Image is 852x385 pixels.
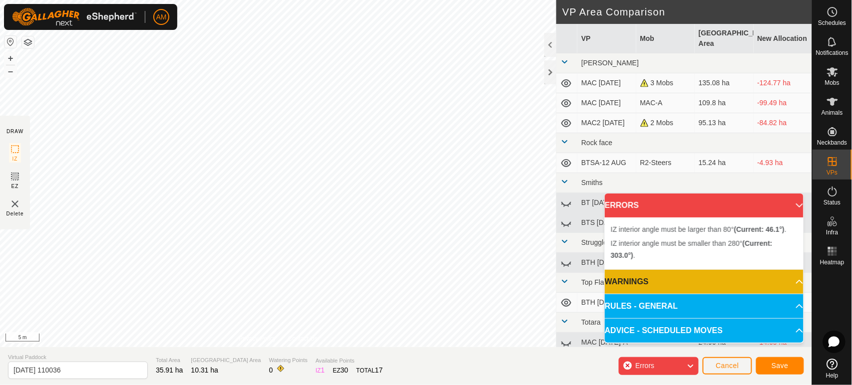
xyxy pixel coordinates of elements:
th: [GEOGRAPHIC_DATA] Area [695,24,753,53]
td: MAC [DATE] [577,73,636,93]
span: Watering Points [269,356,308,365]
td: BTS [DATE] [577,213,636,233]
span: IZ [12,155,18,163]
span: [PERSON_NAME] [581,59,639,67]
td: -99.49 ha [754,93,812,113]
span: Errors [635,362,654,370]
td: BTH [DATE]-A [577,293,636,313]
span: Strugglers Ridge [581,238,633,246]
button: Cancel [703,357,752,375]
td: 135.08 ha [695,73,753,93]
span: 30 [341,366,349,374]
span: Neckbands [817,140,847,146]
th: New Allocation [754,24,812,53]
div: DRAW [6,128,23,135]
p-accordion-header: RULES - GENERAL [605,294,804,318]
a: Help [813,355,852,383]
span: 0 [269,366,273,374]
p-accordion-header: ADVICE - SCHEDULED MOVES [605,319,804,343]
p-accordion-header: WARNINGS [605,270,804,294]
span: [GEOGRAPHIC_DATA] Area [191,356,261,365]
span: 1 [321,366,325,374]
span: Top Flat [581,278,606,286]
span: EZ [11,183,19,190]
span: Notifications [816,50,849,56]
div: 3 Mobs [640,78,691,88]
span: IZ interior angle must be larger than 80° . [611,225,787,233]
div: 2 Mobs [640,118,691,128]
span: WARNINGS [605,276,649,288]
button: – [4,65,16,77]
span: ADVICE - SCHEDULED MOVES [605,325,723,337]
div: R2-Steers [640,158,691,168]
td: BTSA-12 AUG [577,153,636,173]
span: Cancel [716,362,739,370]
td: 109.8 ha [695,93,753,113]
span: AM [156,12,167,22]
span: Smiths [581,179,603,187]
span: Mobs [825,80,840,86]
span: Help [826,373,839,379]
span: RULES - GENERAL [605,300,678,312]
span: 35.91 ha [156,366,183,374]
a: Privacy Policy [239,334,276,343]
div: IZ [316,365,325,376]
span: VPs [827,170,838,176]
div: TOTAL [356,365,383,376]
div: MAC-A [640,98,691,108]
span: 17 [375,366,383,374]
h2: VP Area Comparison [562,6,812,18]
p-accordion-header: ERRORS [605,193,804,217]
td: -84.82 ha [754,113,812,133]
button: Save [756,357,804,375]
td: -124.77 ha [754,73,812,93]
b: (Current: 46.1°) [734,225,785,233]
span: Save [772,362,789,370]
th: Mob [636,24,695,53]
span: Heatmap [820,259,845,265]
span: Infra [826,229,838,235]
th: VP [577,24,636,53]
td: MAC [DATE]-A [577,333,636,353]
span: Virtual Paddock [8,353,148,362]
span: Schedules [818,20,846,26]
span: Total Area [156,356,183,365]
button: Reset Map [4,36,16,48]
button: + [4,52,16,64]
td: BT [DATE] [577,193,636,213]
td: BTH [DATE] [577,253,636,273]
td: MAC2 [DATE] [577,113,636,133]
span: 10.31 ha [191,366,219,374]
span: IZ interior angle must be smaller than 280° . [611,239,773,259]
span: Available Points [316,357,383,365]
p-accordion-content: ERRORS [605,217,804,269]
img: VP [9,198,21,210]
span: Totara [581,318,601,326]
a: Contact Us [288,334,318,343]
td: MAC [DATE] [577,93,636,113]
span: Animals [822,110,843,116]
td: -4.93 ha [754,153,812,173]
span: Rock face [581,139,612,147]
td: 95.13 ha [695,113,753,133]
div: EZ [333,365,348,376]
td: 15.24 ha [695,153,753,173]
span: Delete [6,210,24,217]
button: Map Layers [22,36,34,48]
img: Gallagher Logo [12,8,137,26]
span: ERRORS [605,199,639,211]
span: Status [824,199,841,205]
